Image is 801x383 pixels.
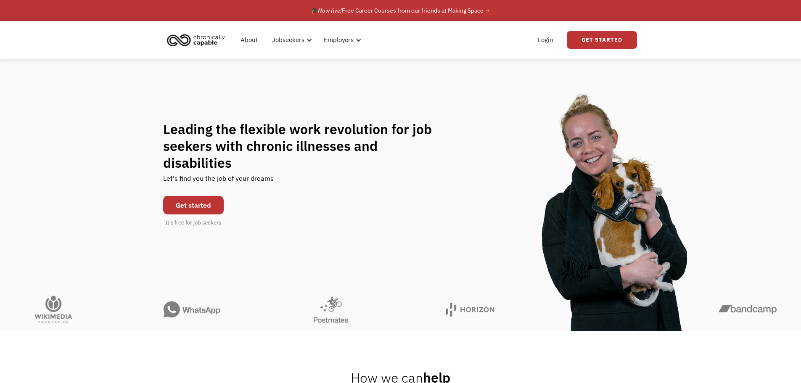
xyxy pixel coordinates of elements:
img: Chronically Capable logo [164,31,227,49]
a: About [235,26,263,53]
h1: Leading the flexible work revolution for job seekers with chronic illnesses and disabilities [163,121,448,171]
div: Let's find you the job of your dreams [163,171,274,192]
div: It's free for job seekers [165,219,221,227]
a: Get started [163,196,224,214]
div: 🎓 Free Career Courses from our friends at Making Space → [311,5,491,16]
a: Login [533,26,558,53]
div: Employers [324,35,354,45]
div: Jobseekers [272,35,304,45]
em: Now live! [318,7,342,14]
a: Get Started [567,31,637,49]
